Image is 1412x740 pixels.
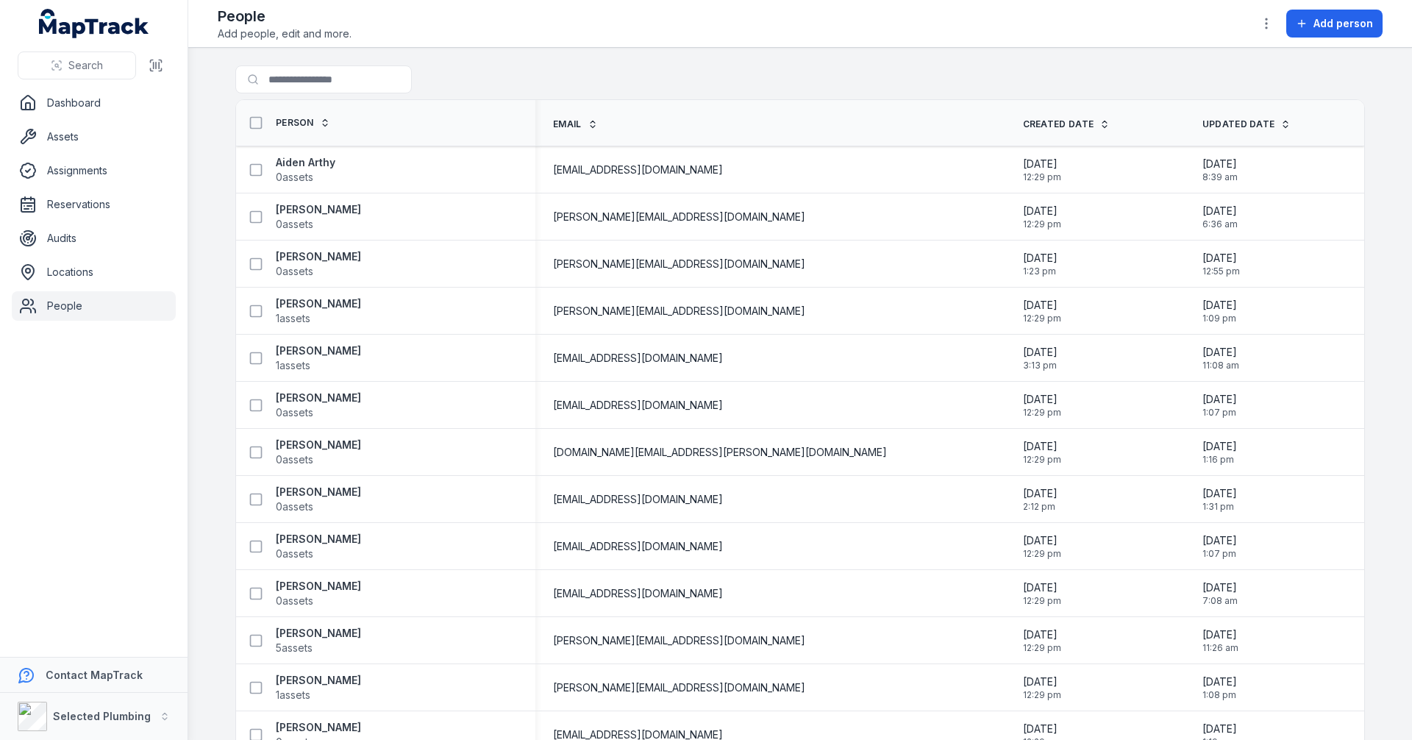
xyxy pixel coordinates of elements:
span: 6:36 am [1202,218,1238,230]
span: 1 assets [276,358,310,373]
span: [DATE] [1023,345,1058,360]
span: [DATE] [1023,392,1061,407]
a: [PERSON_NAME]0assets [276,579,361,608]
strong: [PERSON_NAME] [276,249,361,264]
a: Dashboard [12,88,176,118]
span: [DATE] [1202,627,1238,642]
a: Created Date [1023,118,1110,130]
time: 1/14/2025, 12:29:42 PM [1023,675,1061,701]
span: Search [68,58,103,73]
span: [DATE] [1202,675,1237,689]
span: 12:29 pm [1023,171,1061,183]
h2: People [218,6,352,26]
span: [DATE] [1202,439,1237,454]
a: Aiden Arthy0assets [276,155,335,185]
span: 1 assets [276,688,310,702]
time: 8/11/2025, 11:08:49 AM [1202,345,1239,371]
time: 8/18/2025, 11:26:11 AM [1202,627,1238,654]
span: [DATE] [1023,675,1061,689]
time: 8/11/2025, 1:31:49 PM [1202,486,1237,513]
span: 12:29 pm [1023,313,1061,324]
time: 5/14/2025, 2:12:32 PM [1023,486,1058,513]
a: [PERSON_NAME]0assets [276,485,361,514]
span: 0 assets [276,264,313,279]
span: [DATE] [1202,251,1240,266]
time: 2/13/2025, 1:23:00 PM [1023,251,1058,277]
span: [DATE] [1202,204,1238,218]
a: Email [553,118,598,130]
span: [DATE] [1202,157,1238,171]
span: 1:23 pm [1023,266,1058,277]
strong: [PERSON_NAME] [276,485,361,499]
time: 1/14/2025, 12:29:42 PM [1023,157,1061,183]
time: 1/14/2025, 12:29:42 PM [1023,298,1061,324]
button: Search [18,51,136,79]
strong: [PERSON_NAME] [276,438,361,452]
span: 12:29 pm [1023,689,1061,701]
time: 8/11/2025, 1:07:47 PM [1202,392,1237,419]
time: 1/14/2025, 12:29:42 PM [1023,580,1061,607]
span: 0 assets [276,499,313,514]
a: [PERSON_NAME]0assets [276,391,361,420]
strong: [PERSON_NAME] [276,532,361,547]
span: [DATE] [1202,392,1237,407]
span: 1:16 pm [1202,454,1237,466]
span: [DATE] [1202,580,1238,595]
span: [PERSON_NAME][EMAIL_ADDRESS][DOMAIN_NAME] [553,257,805,271]
span: [DATE] [1202,298,1237,313]
span: [DATE] [1202,533,1237,548]
a: [PERSON_NAME]5assets [276,626,361,655]
span: [DATE] [1023,533,1061,548]
time: 2/28/2025, 3:13:20 PM [1023,345,1058,371]
a: [PERSON_NAME]0assets [276,249,361,279]
span: 5 assets [276,641,313,655]
span: [DATE] [1023,157,1061,171]
strong: [PERSON_NAME] [276,720,361,735]
span: [PERSON_NAME][EMAIL_ADDRESS][DOMAIN_NAME] [553,680,805,695]
span: 11:08 am [1202,360,1239,371]
a: MapTrack [39,9,149,38]
span: 1 assets [276,311,310,326]
span: [DATE] [1023,486,1058,501]
time: 1/14/2025, 12:29:42 PM [1023,439,1061,466]
strong: Aiden Arthy [276,155,335,170]
span: [PERSON_NAME][EMAIL_ADDRESS][DOMAIN_NAME] [553,304,805,319]
a: People [12,291,176,321]
span: [EMAIL_ADDRESS][DOMAIN_NAME] [553,351,723,366]
a: [PERSON_NAME]1assets [276,673,361,702]
span: [EMAIL_ADDRESS][DOMAIN_NAME] [553,163,723,177]
span: [EMAIL_ADDRESS][DOMAIN_NAME] [553,398,723,413]
a: Locations [12,257,176,287]
span: 12:55 pm [1202,266,1240,277]
time: 1/14/2025, 12:29:42 PM [1023,392,1061,419]
span: 8:39 am [1202,171,1238,183]
span: 1:09 pm [1202,313,1237,324]
span: [PERSON_NAME][EMAIL_ADDRESS][DOMAIN_NAME] [553,210,805,224]
span: 1:07 pm [1202,548,1237,560]
span: [EMAIL_ADDRESS][DOMAIN_NAME] [553,586,723,601]
strong: [PERSON_NAME] [276,673,361,688]
a: [PERSON_NAME]0assets [276,438,361,467]
span: [DATE] [1023,722,1061,736]
span: [DATE] [1023,251,1058,266]
span: 11:26 am [1202,642,1238,654]
span: 0 assets [276,547,313,561]
span: [EMAIL_ADDRESS][DOMAIN_NAME] [553,492,723,507]
span: 12:29 pm [1023,595,1061,607]
a: [PERSON_NAME]1assets [276,344,361,373]
span: 12:29 pm [1023,454,1061,466]
time: 8/15/2025, 7:08:03 AM [1202,580,1238,607]
span: [DATE] [1202,486,1237,501]
a: Person [276,117,330,129]
span: 1:08 pm [1202,689,1237,701]
time: 8/18/2025, 1:09:45 PM [1202,298,1237,324]
time: 8/18/2025, 8:39:46 AM [1202,157,1238,183]
span: 0 assets [276,452,313,467]
span: [DATE] [1023,580,1061,595]
time: 8/18/2025, 12:55:35 PM [1202,251,1240,277]
time: 1/14/2025, 12:29:42 PM [1023,627,1061,654]
strong: [PERSON_NAME] [276,202,361,217]
span: 0 assets [276,217,313,232]
span: [DATE] [1023,439,1061,454]
a: [PERSON_NAME]0assets [276,532,361,561]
